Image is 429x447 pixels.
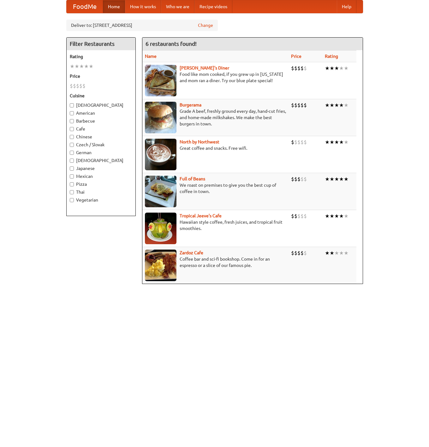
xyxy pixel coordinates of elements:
[145,145,286,151] p: Great coffee and snacks. Free wifi.
[330,176,334,183] li: ★
[70,93,132,99] h5: Cuisine
[325,250,330,257] li: ★
[70,151,74,155] input: German
[330,213,334,220] li: ★
[70,135,74,139] input: Chinese
[304,250,307,257] li: $
[301,139,304,146] li: $
[339,213,344,220] li: ★
[297,250,301,257] li: $
[325,139,330,146] li: ★
[79,82,82,89] li: $
[70,198,74,202] input: Vegetarian
[70,190,74,194] input: Thai
[304,102,307,109] li: $
[180,250,203,255] b: Zardoz Cafe
[291,176,294,183] li: $
[74,63,79,70] li: ★
[339,65,344,72] li: ★
[301,102,304,109] li: $
[344,65,349,72] li: ★
[70,118,132,124] label: Barbecue
[145,65,176,96] img: sallys.jpg
[301,65,304,72] li: $
[339,102,344,109] li: ★
[180,213,222,218] b: Tropical Jeeve's Cafe
[70,73,132,79] h5: Price
[194,0,232,13] a: Recipe videos
[198,22,213,28] a: Change
[325,213,330,220] li: ★
[145,102,176,133] img: burgerama.jpg
[339,250,344,257] li: ★
[304,65,307,72] li: $
[70,119,74,123] input: Barbecue
[301,250,304,257] li: $
[291,54,301,59] a: Price
[297,176,301,183] li: $
[344,176,349,183] li: ★
[297,102,301,109] li: $
[180,176,205,181] b: Full of Beans
[344,102,349,109] li: ★
[70,197,132,203] label: Vegetarian
[161,0,194,13] a: Who we are
[70,174,74,178] input: Mexican
[291,65,294,72] li: $
[145,250,176,281] img: zardoz.jpg
[66,20,218,31] div: Deliver to: [STREET_ADDRESS]
[330,139,334,146] li: ★
[294,213,297,220] li: $
[334,102,339,109] li: ★
[291,250,294,257] li: $
[145,108,286,127] p: Grade A beef, freshly ground every day, hand-cut fries, and home-made milkshakes. We make the bes...
[70,126,132,132] label: Cafe
[334,213,339,220] li: ★
[325,54,338,59] a: Rating
[145,256,286,269] p: Coffee bar and sci-fi bookshop. Come in for an espresso or a slice of our famous pie.
[297,65,301,72] li: $
[70,189,132,195] label: Thai
[70,63,74,70] li: ★
[330,65,334,72] li: ★
[325,65,330,72] li: ★
[73,82,76,89] li: $
[70,111,74,115] input: American
[70,110,132,116] label: American
[344,139,349,146] li: ★
[70,53,132,60] h5: Rating
[337,0,356,13] a: Help
[70,134,132,140] label: Chinese
[297,213,301,220] li: $
[304,176,307,183] li: $
[294,250,297,257] li: $
[145,176,176,207] img: beans.jpg
[334,176,339,183] li: ★
[70,166,74,171] input: Japanese
[325,176,330,183] li: ★
[297,139,301,146] li: $
[146,41,197,47] ng-pluralize: 6 restaurants found!
[67,0,103,13] a: FoodMe
[330,250,334,257] li: ★
[70,82,73,89] li: $
[294,65,297,72] li: $
[103,0,125,13] a: Home
[145,139,176,170] img: north.jpg
[339,176,344,183] li: ★
[180,139,219,144] a: North by Northwest
[294,139,297,146] li: $
[294,176,297,183] li: $
[334,139,339,146] li: ★
[70,103,74,107] input: [DEMOGRAPHIC_DATA]
[76,82,79,89] li: $
[180,102,201,107] a: Burgerama
[145,54,157,59] a: Name
[344,250,349,257] li: ★
[304,213,307,220] li: $
[301,213,304,220] li: $
[70,143,74,147] input: Czech / Slovak
[70,181,132,187] label: Pizza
